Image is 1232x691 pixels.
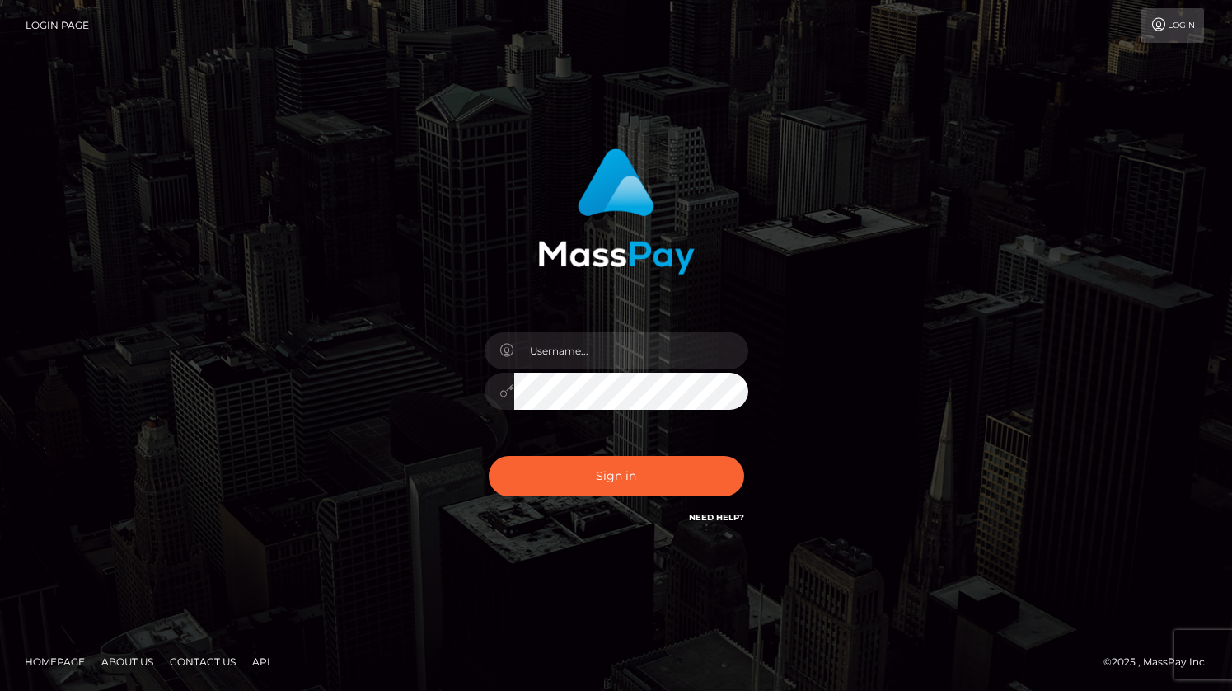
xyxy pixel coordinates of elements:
input: Username... [514,332,748,369]
a: Login Page [26,8,89,43]
a: About Us [95,649,160,675]
a: Contact Us [163,649,242,675]
a: Need Help? [689,512,744,523]
a: Homepage [18,649,91,675]
img: MassPay Login [538,148,695,275]
a: Login [1141,8,1204,43]
button: Sign in [489,456,744,496]
a: API [246,649,277,675]
div: © 2025 , MassPay Inc. [1103,653,1220,671]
